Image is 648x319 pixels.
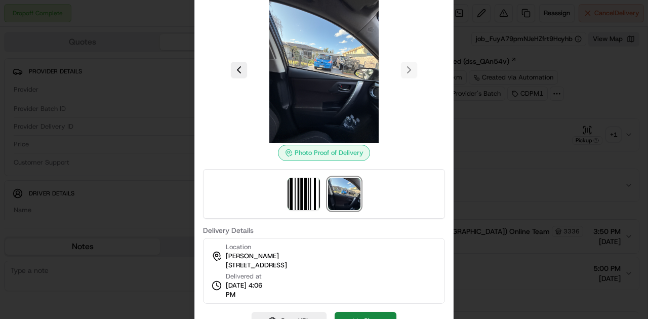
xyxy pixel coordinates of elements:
[226,281,272,299] span: [DATE] 4:06 PM
[226,272,272,281] span: Delivered at
[203,227,445,234] label: Delivery Details
[226,252,279,261] span: [PERSON_NAME]
[226,243,251,252] span: Location
[226,261,287,270] span: [STREET_ADDRESS]
[328,178,360,210] img: photo_proof_of_delivery image
[278,145,370,161] div: Photo Proof of Delivery
[288,178,320,210] img: barcode_scan_on_pickup image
